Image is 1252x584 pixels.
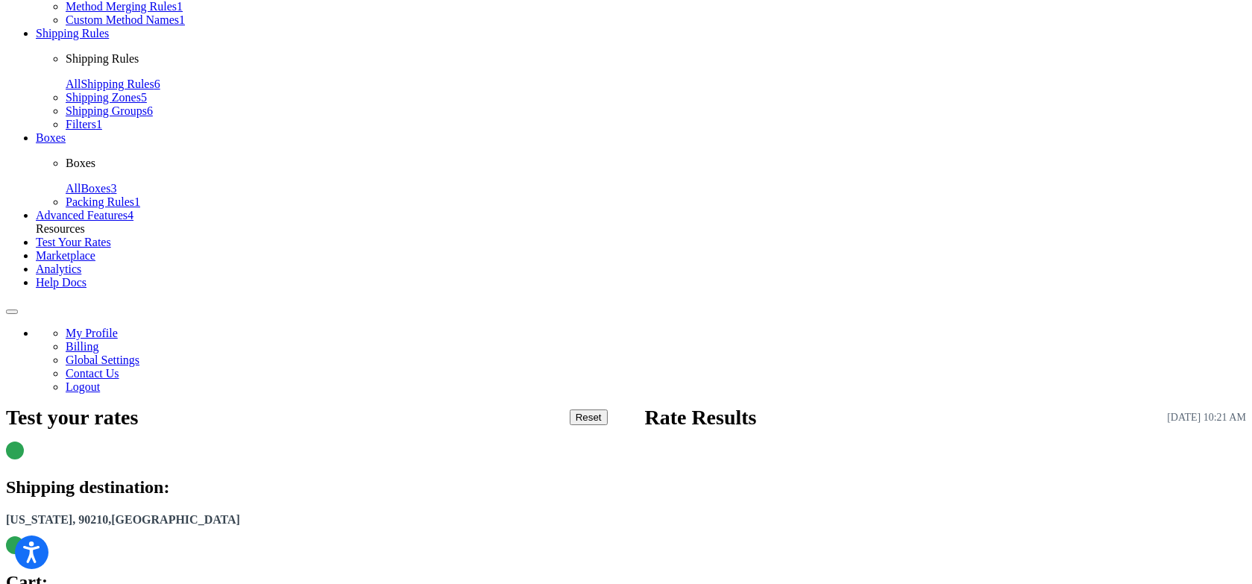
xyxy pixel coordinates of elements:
[66,380,1246,394] li: Logout
[36,222,1246,236] div: Resources
[66,157,1246,170] p: Boxes
[66,13,185,26] a: Custom Method Names1
[6,406,138,430] h1: Test your rates
[570,409,608,425] button: Reset
[36,263,1246,276] li: Analytics
[179,13,185,26] span: 1
[66,118,102,131] a: Filters1
[66,195,1246,209] li: Packing Rules
[66,78,160,90] a: AllShipping Rules6
[36,276,1246,289] li: Help Docs
[66,380,100,393] a: Logout
[66,13,179,26] span: Custom Method Names
[154,78,160,90] span: 6
[66,118,96,131] span: Filters
[66,367,1246,380] li: Contact Us
[36,209,128,222] span: Advanced Features
[66,91,1246,104] li: Shipping Zones
[66,104,1246,118] li: Shipping Groups
[66,118,1246,131] li: Filters
[36,249,1246,263] li: Marketplace
[66,104,147,117] span: Shipping Groups
[36,263,81,275] a: Analytics
[66,195,140,208] a: Packing Rules1
[66,354,1246,367] li: Global Settings
[66,340,1246,354] li: Billing
[141,91,147,104] span: 5
[66,354,139,366] a: Global Settings
[644,406,756,430] h2: Rate Results
[36,236,111,248] a: Test Your Rates
[66,182,110,195] span: All Boxes
[66,182,116,195] a: AllBoxes3
[110,182,116,195] span: 3
[6,512,1246,527] h3: [US_STATE], 90210 , [GEOGRAPHIC_DATA]
[36,276,86,289] a: Help Docs
[6,477,169,497] h2: Shipping destination :
[66,327,1246,340] li: My Profile
[66,340,98,353] a: Billing
[66,91,141,104] span: Shipping Zones
[66,13,1246,27] li: Custom Method Names
[66,78,154,90] span: All Shipping Rules
[66,327,118,339] a: My Profile
[66,195,134,208] span: Packing Rules
[134,195,140,208] span: 1
[66,104,153,117] a: Shipping Groups6
[147,104,153,117] span: 6
[36,27,109,40] a: Shipping Rules
[128,209,133,222] span: 4
[66,367,119,380] a: Contact Us
[96,118,102,131] span: 1
[36,209,133,222] a: Advanced Features4
[1167,412,1246,424] p: [DATE] 10:21 AM
[66,91,147,104] a: Shipping Zones5
[36,27,1246,131] li: Shipping Rules
[36,209,1246,222] li: Advanced Features
[66,52,1246,66] p: Shipping Rules
[36,249,95,262] a: Marketplace
[1210,467,1246,487] a: Edit
[6,310,18,314] button: Open Resource Center
[36,131,1246,209] li: Boxes
[36,131,66,144] a: Boxes
[36,236,1246,249] li: Test Your Rates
